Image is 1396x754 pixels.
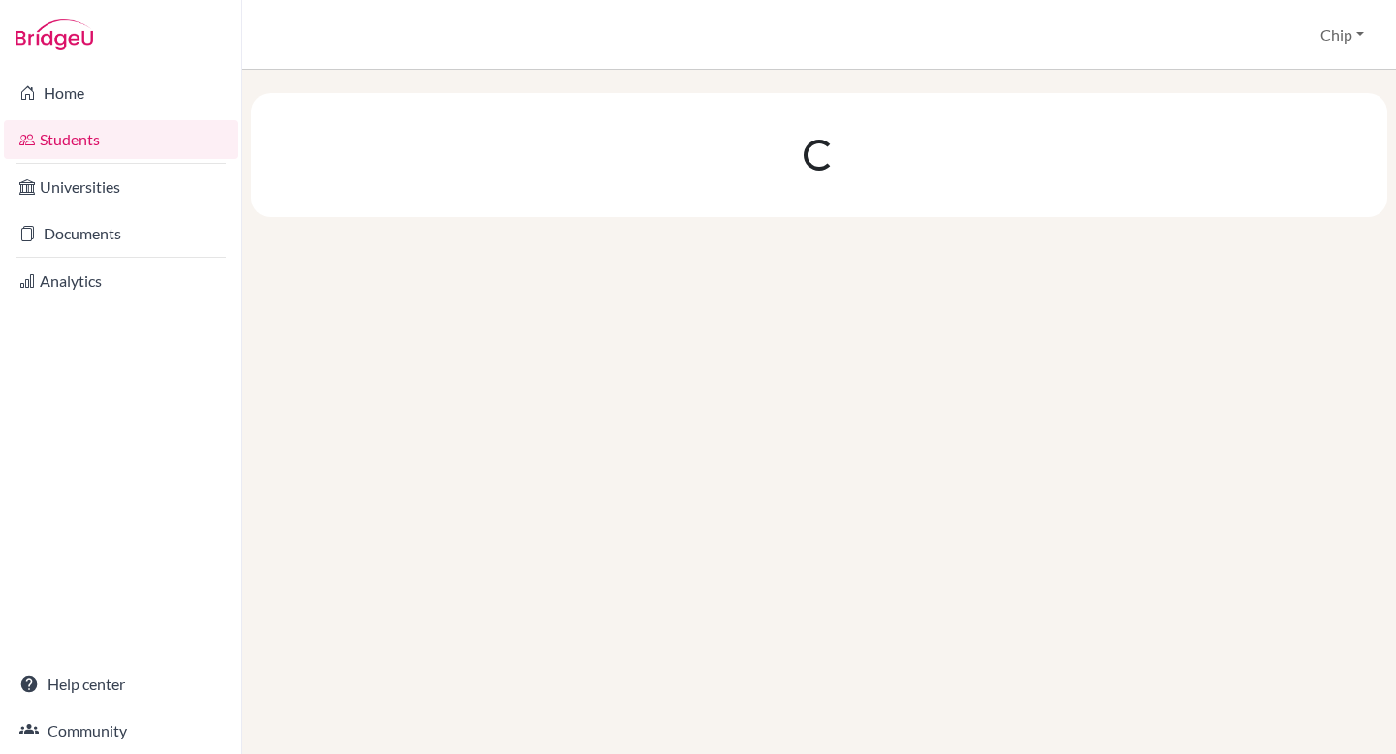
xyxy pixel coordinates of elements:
a: Help center [4,665,238,704]
a: Home [4,74,238,112]
a: Analytics [4,262,238,300]
a: Documents [4,214,238,253]
a: Community [4,711,238,750]
a: Students [4,120,238,159]
a: Universities [4,168,238,206]
img: Bridge-U [16,19,93,50]
button: Chip [1312,16,1373,53]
